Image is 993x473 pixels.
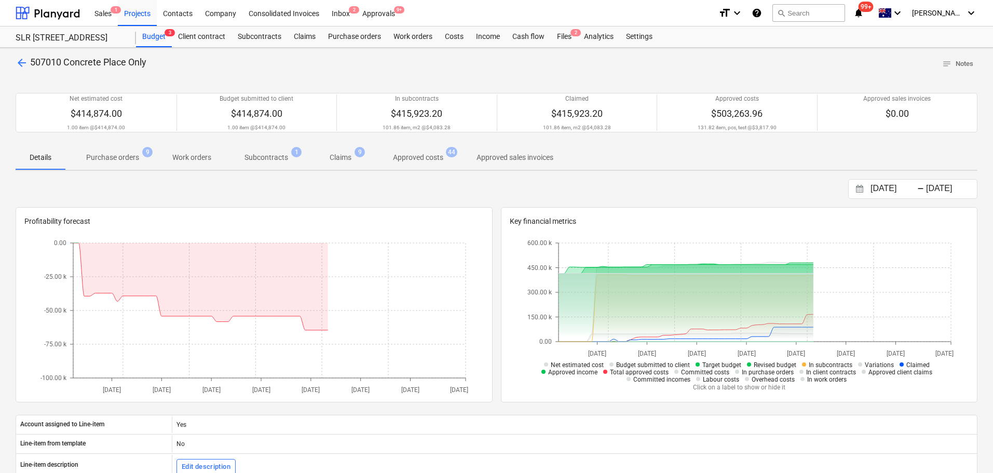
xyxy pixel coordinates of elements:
span: 2 [570,29,581,36]
tspan: [DATE] [638,349,656,357]
a: Client contract [172,26,232,47]
span: 507010 Concrete Place Only [30,57,146,67]
a: Income [470,26,506,47]
p: Approved costs [393,152,443,163]
div: Edit description [182,461,230,473]
span: 2 [349,6,359,13]
p: Profitability forecast [24,216,484,227]
tspan: 600.00 k [527,239,552,247]
div: Yes [172,416,977,433]
tspan: [DATE] [837,349,855,357]
span: arrow_back [16,57,28,69]
span: search [777,9,785,17]
span: In client contracts [806,369,856,376]
input: Start Date [868,182,921,196]
i: format_size [718,7,731,19]
span: $415,923.20 [391,108,442,119]
tspan: [DATE] [103,386,121,393]
a: Budget3 [136,26,172,47]
span: Revised budget [754,361,796,369]
a: Files2 [551,26,578,47]
div: No [172,436,977,452]
a: Purchase orders [322,26,387,47]
a: Cash flow [506,26,551,47]
span: Committed incomes [633,376,690,383]
p: Line-item from template [20,439,86,448]
iframe: Chat Widget [941,423,993,473]
tspan: -75.00 k [44,341,67,348]
span: Labour costs [703,376,739,383]
p: Account assigned to Line-item [20,420,104,429]
span: In subcontracts [809,361,852,369]
p: Purchase orders [86,152,139,163]
tspan: [DATE] [787,349,805,357]
span: $503,263.96 [711,108,763,119]
input: End Date [924,182,977,196]
span: $415,923.20 [551,108,603,119]
p: Approved costs [715,94,759,103]
button: Search [772,4,845,22]
tspan: -25.00 k [44,273,67,280]
p: Key financial metrics [510,216,969,227]
span: 9 [355,147,365,157]
div: Budget [136,26,172,47]
p: Line-item description [20,461,78,469]
a: Costs [439,26,470,47]
p: 131.82 item, pcs, test @ $3,817.90 [698,124,777,131]
span: Variations [865,361,894,369]
p: Budget submitted to client [220,94,293,103]
p: In subcontracts [395,94,439,103]
span: Total approved costs [610,369,669,376]
a: Claims [288,26,322,47]
button: Interact with the calendar and add the check-in date for your trip. [851,183,868,195]
tspan: [DATE] [352,386,370,393]
span: notes [942,59,951,69]
tspan: [DATE] [252,386,270,393]
tspan: [DATE] [935,349,954,357]
tspan: [DATE] [450,386,468,393]
i: Knowledge base [752,7,762,19]
p: Claimed [565,94,589,103]
span: Target budget [702,361,741,369]
tspan: [DATE] [737,349,755,357]
span: Claimed [906,361,930,369]
span: Budget submitted to client [616,361,690,369]
a: Subcontracts [232,26,288,47]
span: $414,874.00 [71,108,122,119]
tspan: 450.00 k [527,264,552,271]
tspan: 300.00 k [527,289,552,296]
span: 9 [142,147,153,157]
p: 101.86 item, m2 @ $4,083.28 [383,124,451,131]
span: Approved income [548,369,597,376]
div: Files [551,26,578,47]
div: Analytics [578,26,620,47]
span: In work orders [807,376,847,383]
tspan: [DATE] [688,349,706,357]
span: 3 [165,29,175,36]
p: 101.86 item, m2 @ $4,083.28 [543,124,611,131]
tspan: [DATE] [887,349,905,357]
tspan: [DATE] [153,386,171,393]
span: In purchase orders [742,369,794,376]
span: Overhead costs [752,376,795,383]
i: keyboard_arrow_down [965,7,977,19]
div: SLR [STREET_ADDRESS] [16,33,124,44]
a: Settings [620,26,659,47]
tspan: [DATE] [302,386,320,393]
tspan: 0.00 [539,338,552,345]
span: Committed costs [681,369,729,376]
span: Approved client claims [868,369,932,376]
div: - [917,186,924,192]
span: $414,874.00 [231,108,282,119]
p: 1.00 item @ $414,874.00 [67,124,125,131]
tspan: [DATE] [588,349,606,357]
span: 1 [291,147,302,157]
div: Work orders [387,26,439,47]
